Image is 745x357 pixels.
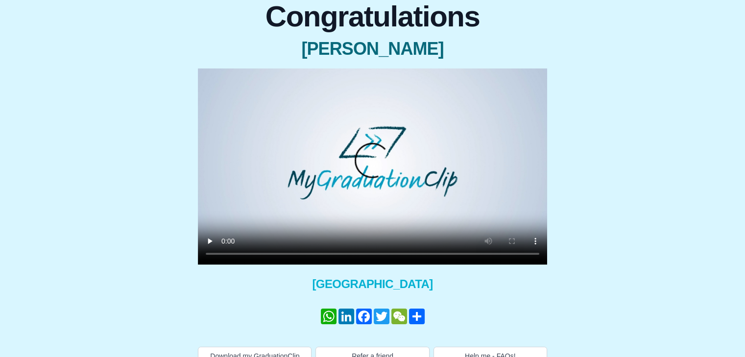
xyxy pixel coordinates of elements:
[408,309,426,324] a: Share
[373,309,390,324] a: Twitter
[198,2,547,31] span: Congratulations
[198,276,547,292] span: [GEOGRAPHIC_DATA]
[390,309,408,324] a: WeChat
[355,309,373,324] a: Facebook
[337,309,355,324] a: LinkedIn
[320,309,337,324] a: WhatsApp
[198,39,547,59] span: [PERSON_NAME]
